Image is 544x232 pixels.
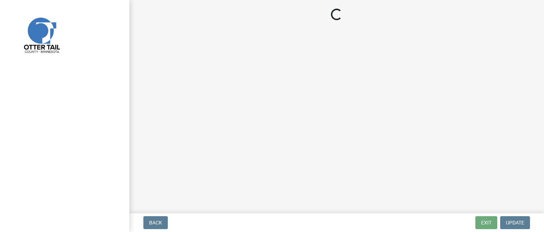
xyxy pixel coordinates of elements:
button: Exit [475,216,497,229]
span: Update [506,220,524,226]
span: Back [149,220,162,226]
button: Update [500,216,530,229]
img: Otter Tail County, Minnesota [14,8,68,62]
button: Back [143,216,168,229]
